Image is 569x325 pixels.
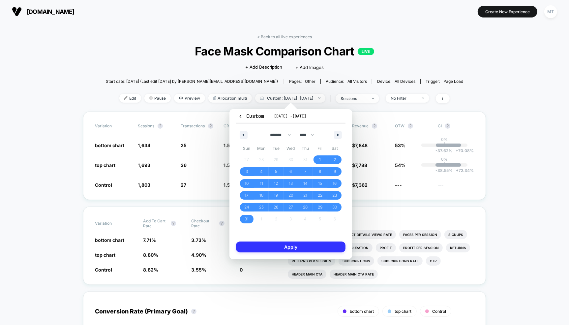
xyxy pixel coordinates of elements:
span: Custom [238,113,264,119]
button: 20 [284,189,298,201]
span: $ [352,162,367,168]
img: end [422,97,424,99]
p: | [444,142,445,147]
span: 1,693 [138,162,150,168]
span: Custom: [DATE] - [DATE] [255,94,325,103]
span: 3 [246,166,248,178]
span: $ [352,143,368,148]
button: 21 [298,189,313,201]
span: --- [395,182,402,188]
button: 9 [327,166,342,178]
span: 19 [274,189,278,201]
img: end [372,98,374,99]
li: Returns [446,243,470,252]
button: 31 [239,213,254,225]
span: -38.55 % [435,168,453,173]
button: ? [445,123,450,129]
span: Control [95,182,112,188]
span: 1,634 [138,143,150,148]
span: Mon [254,143,269,154]
span: 7,848 [355,143,368,148]
span: 1,803 [138,182,150,188]
span: bottom chart [95,143,124,148]
span: 54% [395,162,405,168]
button: 29 [313,201,328,213]
li: Header Main Cta Rate [330,270,378,279]
span: 31 [245,213,249,225]
button: 1 [313,154,328,166]
span: 26 [274,201,278,213]
span: + [456,168,459,173]
button: 28 [298,201,313,213]
span: 6 [289,166,292,178]
span: [DOMAIN_NAME] [27,8,75,15]
span: 0 [240,267,243,273]
span: 4 [260,166,263,178]
button: 19 [269,189,284,201]
button: 18 [254,189,269,201]
span: 23 [333,189,337,201]
p: 0% [441,137,448,142]
button: Create New Experience [478,6,537,17]
span: Allocation: multi [208,94,252,103]
button: ? [171,221,176,226]
span: 16 [333,178,337,189]
button: 27 [284,201,298,213]
button: 17 [239,189,254,201]
span: 1 [319,154,321,166]
button: 15 [313,178,328,189]
button: 24 [239,201,254,213]
button: 25 [254,201,269,213]
div: Trigger: [426,79,463,84]
span: 12 [274,178,278,189]
span: + Add Description [245,64,282,71]
img: rebalance [213,96,216,100]
button: Custom[DATE] -[DATE] [236,113,345,123]
button: 30 [327,201,342,213]
span: Start date: [DATE] (Last edit [DATE] by [PERSON_NAME][EMAIL_ADDRESS][DOMAIN_NAME]) [106,79,278,84]
p: LIVE [358,48,374,55]
span: 28 [303,201,308,213]
span: Thu [298,143,313,154]
li: Ctr [426,256,441,266]
li: Profit [376,243,396,252]
button: 3 [239,166,254,178]
span: | [329,94,336,103]
div: Audience: [326,79,367,84]
button: ? [158,123,163,129]
span: 2 [334,154,336,166]
button: 8 [313,166,328,178]
button: 2 [327,154,342,166]
span: 5 [275,166,277,178]
span: 70.08 % [453,148,474,153]
span: 3.73 % [192,237,206,243]
span: Device: [372,79,420,84]
span: --- [438,183,474,188]
button: [DOMAIN_NAME] [10,6,76,17]
li: Product Details Views Rate [336,230,396,239]
span: -37.62 % [436,148,453,153]
span: Face Mask Comparison Chart [124,44,445,58]
span: 13 [289,178,293,189]
span: + [456,148,459,153]
p: 0% [441,157,448,162]
p: | [444,162,445,167]
span: 9 [334,166,336,178]
span: 8.82 % [143,267,158,273]
span: 30 [333,201,337,213]
button: 11 [254,178,269,189]
span: 7 [304,166,307,178]
button: ? [219,221,225,226]
span: $ [352,182,368,188]
button: ? [372,123,377,129]
span: Variation [95,123,131,129]
span: 14 [303,178,308,189]
p: Would like to see more reports? [288,218,474,223]
span: 26 [181,162,187,168]
span: 3.55 % [192,267,207,273]
span: 15 [318,178,322,189]
span: Sat [327,143,342,154]
li: Signups [444,230,467,239]
span: top chart [95,162,115,168]
li: Pages Per Session [399,230,441,239]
